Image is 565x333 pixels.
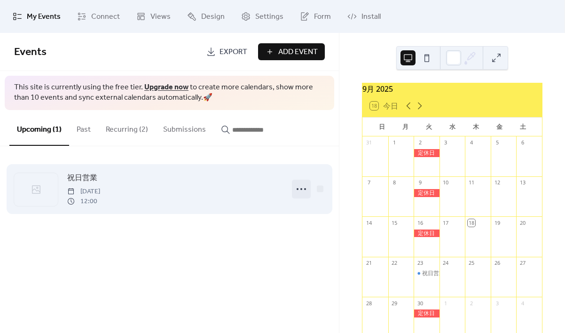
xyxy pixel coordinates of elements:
a: Install [340,4,388,29]
div: 18 [468,219,475,226]
span: Settings [255,11,283,23]
div: 金 [487,118,511,136]
div: 15 [391,219,398,226]
div: 3 [442,139,449,146]
div: 2 [468,300,475,307]
span: Events [14,42,47,63]
div: 29 [391,300,398,307]
div: 4 [468,139,475,146]
div: 定休日 [414,189,439,197]
button: Recurring (2) [98,110,156,145]
div: 水 [440,118,464,136]
div: 9 [416,179,424,186]
button: Past [69,110,98,145]
div: 祝日営業 [414,270,439,277]
div: 1 [391,139,398,146]
div: 17 [442,219,449,226]
a: Export [199,43,254,60]
div: 26 [494,260,501,267]
div: 5 [494,139,501,146]
div: 11 [468,179,475,186]
div: 21 [365,260,372,267]
div: 16 [416,219,424,226]
div: 4 [519,300,526,307]
span: Add Event [278,47,318,58]
div: 30 [416,300,424,307]
div: 25 [468,260,475,267]
div: 2 [416,139,424,146]
a: My Events [6,4,68,29]
div: 14 [365,219,372,226]
div: 土 [511,118,534,136]
span: Export [220,47,247,58]
div: 9月 2025 [362,83,542,95]
span: [DATE] [67,187,100,197]
a: Form [293,4,338,29]
div: 19 [494,219,501,226]
button: Add Event [258,43,325,60]
a: Settings [234,4,290,29]
div: 6 [519,139,526,146]
a: Connect [70,4,127,29]
span: My Events [27,11,61,23]
div: 8 [391,179,398,186]
span: 祝日営業 [67,173,97,184]
div: 木 [464,118,487,136]
div: 12 [494,179,501,186]
div: 定休日 [414,149,439,157]
div: 3 [494,300,501,307]
div: 20 [519,219,526,226]
div: 24 [442,260,449,267]
a: Upgrade now [144,80,188,95]
span: Form [314,11,331,23]
div: 13 [519,179,526,186]
div: 定休日 [414,309,439,317]
span: Views [150,11,171,23]
div: 23 [416,260,424,267]
span: Install [361,11,381,23]
span: Design [201,11,225,23]
div: 10 [442,179,449,186]
div: 定休日 [414,230,439,238]
a: 祝日営業 [67,172,97,184]
div: 27 [519,260,526,267]
div: 火 [417,118,440,136]
div: 月 [393,118,417,136]
button: Submissions [156,110,213,145]
div: 7 [365,179,372,186]
a: Design [180,4,232,29]
span: This site is currently using the free tier. to create more calendars, show more than 10 events an... [14,82,325,103]
a: Views [129,4,178,29]
div: 祝日営業 [422,270,445,277]
div: 22 [391,260,398,267]
div: 日 [370,118,393,136]
span: 12:00 [67,197,100,206]
div: 28 [365,300,372,307]
button: Upcoming (1) [9,110,69,146]
span: Connect [91,11,120,23]
div: 31 [365,139,372,146]
div: 1 [442,300,449,307]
